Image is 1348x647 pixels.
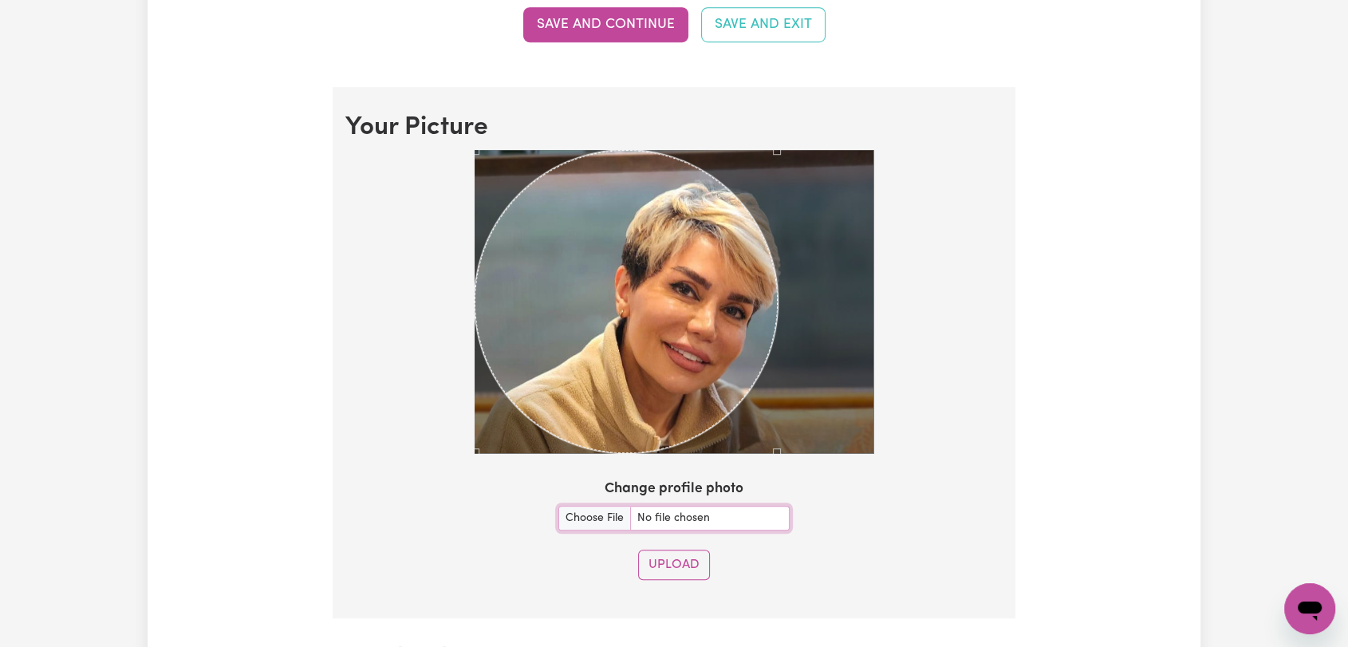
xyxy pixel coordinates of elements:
[638,550,710,580] button: Upload
[523,7,688,42] button: Save and continue
[701,7,826,42] button: Save and Exit
[1284,583,1335,634] iframe: Button to launch messaging window
[605,479,743,499] label: Change profile photo
[475,150,873,453] img: 2Q==
[345,112,1003,143] h2: Your Picture
[475,150,778,453] div: Use the arrow keys to move the crop selection area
